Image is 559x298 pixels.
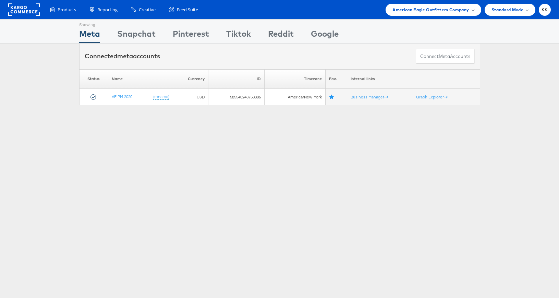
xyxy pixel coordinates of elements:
[173,69,208,89] th: Currency
[112,94,132,99] a: AE PM 2020
[85,52,160,61] div: Connected accounts
[79,20,100,28] div: Showing
[416,49,475,64] button: ConnectmetaAccounts
[208,69,265,89] th: ID
[439,53,450,60] span: meta
[265,69,325,89] th: Timezone
[311,28,339,43] div: Google
[416,94,448,99] a: Graph Explorer
[542,8,548,12] span: KK
[177,7,198,13] span: Feed Suite
[139,7,156,13] span: Creative
[58,7,76,13] span: Products
[226,28,251,43] div: Tiktok
[351,94,388,99] a: Business Manager
[268,28,294,43] div: Reddit
[108,69,173,89] th: Name
[97,7,118,13] span: Reporting
[117,52,133,60] span: meta
[117,28,156,43] div: Snapchat
[173,89,208,105] td: USD
[79,69,108,89] th: Status
[392,6,469,13] span: American Eagle Outfitters Company
[208,89,265,105] td: 585540248758886
[173,28,209,43] div: Pinterest
[265,89,325,105] td: America/New_York
[79,28,100,43] div: Meta
[491,6,523,13] span: Standard Mode
[153,94,169,100] a: (rename)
